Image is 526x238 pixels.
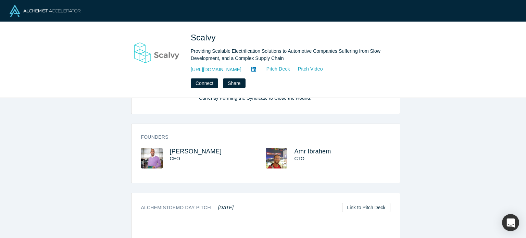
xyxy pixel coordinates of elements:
[191,33,218,42] span: Scalvy
[223,78,245,88] button: Share
[10,5,80,17] img: Alchemist Logo
[170,156,180,161] span: CEO
[191,78,218,88] button: Connect
[218,205,234,210] em: [DATE]
[266,148,287,168] img: Amr Ibrahem's Profile Image
[295,156,304,161] span: CTO
[141,204,234,211] h3: Alchemist Demo Day Pitch
[191,48,383,62] div: Providing Scalable Electrification Solutions to Automotive Companies Suffering from Slow Developm...
[170,148,222,155] a: [PERSON_NAME]
[133,32,181,79] img: Scalvy's Logo
[295,148,331,155] a: Amr Ibrahem
[141,148,163,168] img: Mohamed Badawy's Profile Image
[141,134,381,141] h3: Founders
[259,65,290,73] a: Pitch Deck
[290,65,323,73] a: Pitch Video
[342,203,390,212] a: Link to Pitch Deck
[191,66,241,73] a: [URL][DOMAIN_NAME]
